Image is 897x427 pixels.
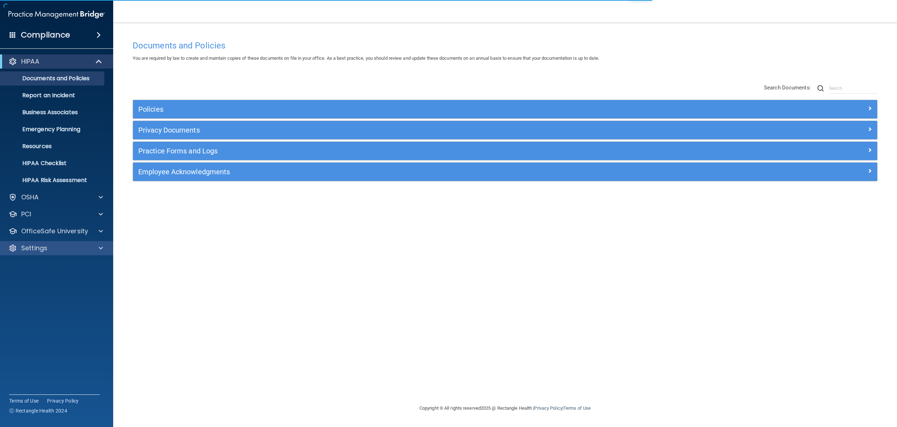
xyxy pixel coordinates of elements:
input: Search [829,83,878,94]
h5: Practice Forms and Logs [138,147,686,155]
h4: Compliance [21,30,70,40]
h5: Policies [138,105,686,113]
a: HIPAA [8,57,103,66]
h5: Employee Acknowledgments [138,168,686,176]
img: ic-search.3b580494.png [817,85,824,92]
p: HIPAA Checklist [5,160,101,167]
p: Report an Incident [5,92,101,99]
a: Terms of Use [563,405,591,411]
p: Resources [5,143,101,150]
a: PCI [8,210,103,218]
span: You are required by law to create and maintain copies of these documents on file in your office. ... [133,55,599,61]
p: OSHA [21,193,39,201]
a: Privacy Documents [138,124,872,136]
a: Privacy Policy [534,405,562,411]
a: Privacy Policy [47,397,79,404]
div: Copyright © All rights reserved 2025 @ Rectangle Health | | [376,397,634,420]
p: PCI [21,210,31,218]
h4: Documents and Policies [133,41,878,50]
img: PMB logo [8,7,105,22]
a: OSHA [8,193,103,201]
p: Emergency Planning [5,126,101,133]
h5: Privacy Documents [138,126,686,134]
p: HIPAA Risk Assessment [5,177,101,184]
p: Documents and Policies [5,75,101,82]
a: Practice Forms and Logs [138,145,872,157]
a: Settings [8,244,103,252]
span: Ⓒ Rectangle Health 2024 [9,407,67,414]
a: OfficeSafe University [8,227,103,235]
p: Business Associates [5,109,101,116]
a: Employee Acknowledgments [138,166,872,177]
p: Settings [21,244,47,252]
a: Terms of Use [9,397,39,404]
p: HIPAA [21,57,39,66]
p: OfficeSafe University [21,227,88,235]
a: Policies [138,104,872,115]
span: Search Documents: [764,84,811,91]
